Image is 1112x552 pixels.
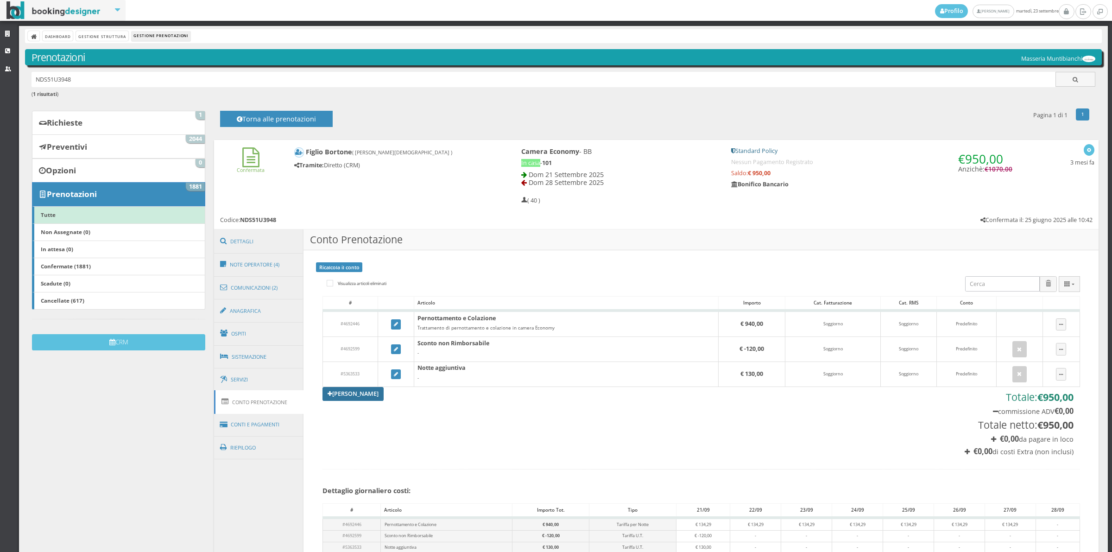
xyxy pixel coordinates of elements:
[32,334,205,350] button: CRM
[1043,418,1074,431] span: 950,00
[985,530,1036,542] td: -
[327,278,386,289] label: Visualizza articoli eliminati
[781,530,832,542] td: -
[1059,406,1074,416] span: 0,00
[196,111,205,120] span: 1
[937,297,997,310] div: Conto
[834,435,1074,443] h4: da pagare in loco
[880,362,936,387] td: Soggiorno
[1076,108,1089,121] a: 1
[237,159,265,173] a: Confermata
[731,170,1012,177] h5: Saldo:
[214,229,304,254] a: Dettagli
[316,262,362,272] a: Ricalcola il conto
[935,4,968,18] a: Profilo
[43,31,73,41] a: Dashboard
[834,448,1074,456] h4: di costi Extra (non inclusi)
[132,31,190,41] li: Gestione Prenotazioni
[417,339,489,347] b: Sconto non Rimborsabile
[985,165,1012,173] span: €
[1037,418,1074,431] b: €
[41,245,73,253] b: In attesa (0)
[1036,504,1080,517] div: 28/09
[342,521,361,527] span: #4692446
[521,159,540,167] span: In casa
[214,345,304,369] a: Sistemazione
[543,544,559,550] b: € 130,00
[41,262,91,270] b: Confermate (1881)
[881,297,936,310] div: Cat. RMS
[47,189,97,199] b: Prenotazioni
[740,370,763,378] b: € 130,00
[41,211,56,218] b: Tutte
[880,337,936,362] td: Soggiorno
[294,162,490,169] h5: Diretto (CRM)
[676,518,730,530] td: € 134,29
[186,183,205,191] span: 1881
[978,446,992,457] span: 0,00
[731,180,789,188] b: Bonifico Bancario
[381,504,512,517] div: Articolo
[936,311,997,336] td: Predefinito
[781,504,832,517] div: 23/09
[342,533,361,539] span: #4692599
[1004,434,1019,444] span: 0,00
[214,413,304,437] a: Conti e Pagamenti
[1037,390,1074,404] b: €
[196,159,205,167] span: 0
[186,135,205,143] span: 2044
[1043,390,1074,404] span: 950,00
[341,371,360,377] span: #5363533
[352,149,452,156] small: ( [PERSON_NAME][DEMOGRAPHIC_DATA] )
[1055,406,1074,416] b: €
[973,5,1014,18] a: [PERSON_NAME]
[41,279,70,287] b: Scadute (0)
[41,228,90,235] b: Non Assegnate (0)
[521,197,540,204] h5: ( 40 )
[785,337,881,362] td: Soggiorno
[341,321,360,327] span: #4692446
[32,91,1096,97] h6: ( )
[739,345,764,353] b: € -120,00
[306,147,452,156] b: Figlio Bortone
[936,362,997,387] td: Predefinito
[719,297,785,310] div: Importo
[414,297,718,310] div: Articolo
[32,223,205,241] a: Non Assegnate (0)
[834,419,1074,431] h3: Totale netto:
[676,504,730,517] div: 21/09
[323,297,378,310] div: #
[676,530,730,542] td: € -120,00
[47,117,82,128] b: Richieste
[230,115,322,129] h4: Torna alle prenotazioni
[529,178,604,187] span: Dom 28 Settembre 2025
[521,147,719,155] h4: - BB
[965,151,1003,167] span: 950,00
[934,530,985,542] td: -
[988,165,1012,173] span: 1070,00
[47,141,87,152] b: Preventivi
[32,206,205,224] a: Tutte
[1033,112,1068,119] h5: Pagina 1 di 1
[220,216,276,223] h5: Codice:
[934,518,985,530] td: € 134,29
[832,530,883,542] td: -
[294,161,324,169] b: Tramite:
[542,159,552,167] b: 101
[883,504,934,517] div: 25/09
[32,72,1056,87] input: Ricerca cliente - (inserisci il codice, il nome, il cognome, il numero di telefono o la mail)
[417,364,466,372] b: Notte aggiuntiva
[417,375,715,381] div: -
[542,533,560,539] b: € -120,00
[529,170,604,179] span: Dom 21 Settembre 2025
[730,530,781,542] td: -
[748,169,771,177] strong: € 950,00
[730,504,781,517] div: 22/09
[965,276,1040,292] input: Cerca
[880,311,936,336] td: Soggiorno
[832,504,883,517] div: 24/09
[323,504,381,517] div: #
[46,165,76,176] b: Opzioni
[41,297,84,304] b: Cancellate (617)
[33,90,57,97] b: 1 risultati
